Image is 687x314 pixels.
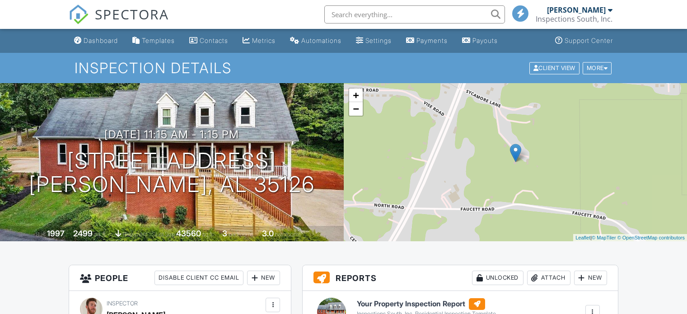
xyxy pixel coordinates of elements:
[416,37,448,44] div: Payments
[95,5,169,23] span: SPECTORA
[252,37,276,44] div: Metrics
[617,235,685,240] a: © OpenStreetMap contributors
[69,265,291,291] h3: People
[574,271,607,285] div: New
[129,33,178,49] a: Templates
[357,298,496,310] h6: Your Property Inspection Report
[458,33,501,49] a: Payouts
[352,33,395,49] a: Settings
[36,231,46,238] span: Built
[301,37,341,44] div: Automations
[186,33,232,49] a: Contacts
[239,33,279,49] a: Metrics
[536,14,612,23] div: Inspections South, Inc.
[123,231,147,238] span: basement
[107,300,138,307] span: Inspector
[547,5,606,14] div: [PERSON_NAME]
[73,229,93,238] div: 2499
[303,265,618,291] h3: Reports
[69,12,169,31] a: SPECTORA
[349,102,363,116] a: Zoom out
[365,37,392,44] div: Settings
[142,37,175,44] div: Templates
[94,231,107,238] span: sq. ft.
[575,235,590,240] a: Leaflet
[275,231,301,238] span: bathrooms
[472,271,523,285] div: Unlocked
[70,33,122,49] a: Dashboard
[229,231,253,238] span: bedrooms
[202,231,214,238] span: sq.ft.
[402,33,451,49] a: Payments
[84,37,118,44] div: Dashboard
[286,33,345,49] a: Automations (Basic)
[583,62,612,74] div: More
[262,229,274,238] div: 3.0
[156,231,175,238] span: Lot Size
[349,89,363,102] a: Zoom in
[529,62,580,74] div: Client View
[324,5,505,23] input: Search everything...
[176,229,201,238] div: 43560
[200,37,228,44] div: Contacts
[29,149,315,197] h1: [STREET_ADDRESS] [PERSON_NAME], AL 35126
[472,37,498,44] div: Payouts
[75,60,612,76] h1: Inspection Details
[551,33,617,49] a: Support Center
[247,271,280,285] div: New
[104,128,239,141] h3: [DATE] 11:15 am - 1:15 pm
[527,271,570,285] div: Attach
[222,229,227,238] div: 3
[47,229,65,238] div: 1997
[69,5,89,24] img: The Best Home Inspection Software - Spectora
[154,271,243,285] div: Disable Client CC Email
[573,234,687,242] div: |
[528,64,582,71] a: Client View
[592,235,616,240] a: © MapTiler
[565,37,613,44] div: Support Center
